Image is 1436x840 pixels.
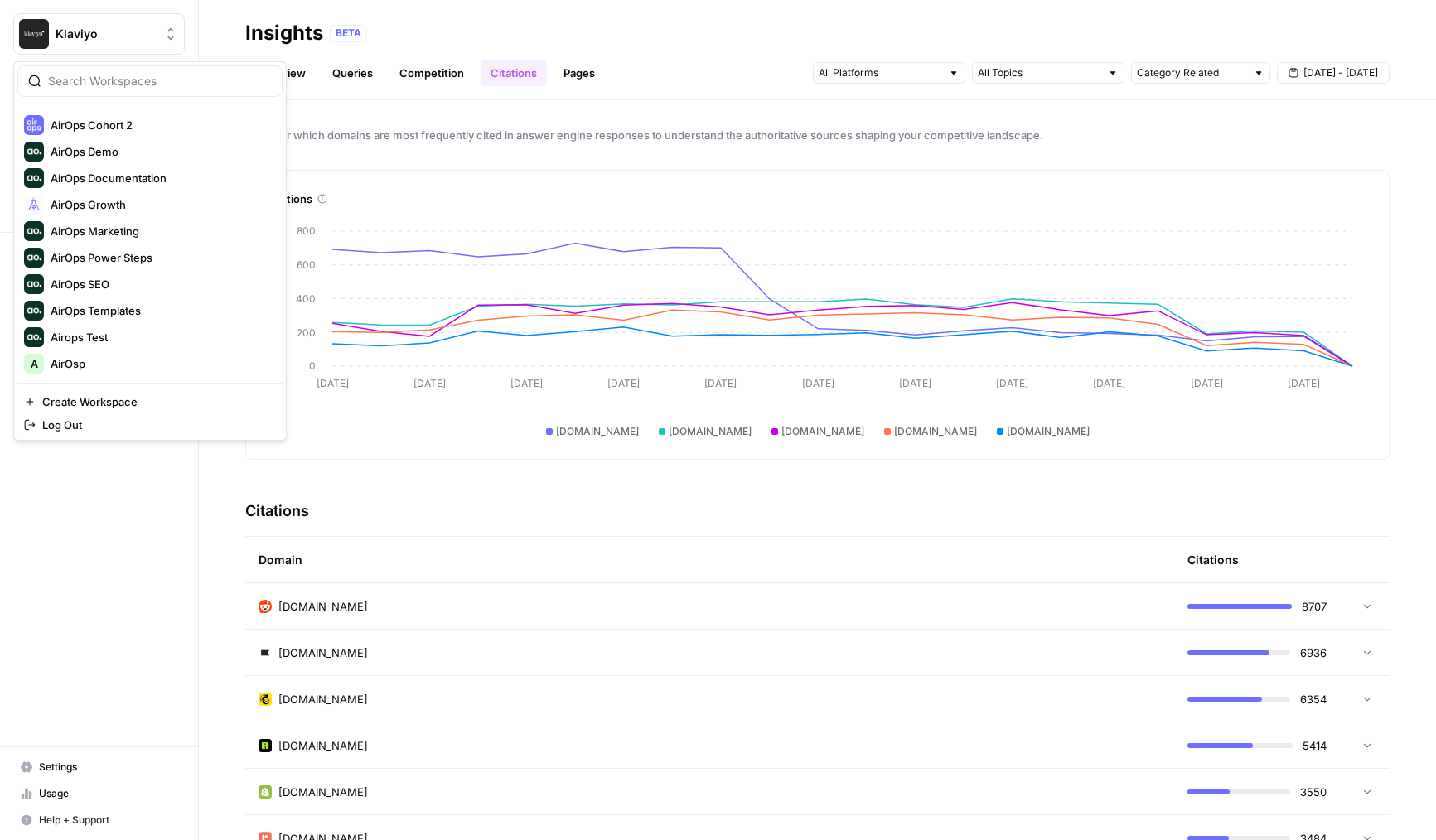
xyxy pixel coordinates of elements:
a: Citations [481,60,547,86]
tspan: 400 [296,292,316,305]
div: Citations [1187,537,1239,582]
button: [DATE] - [DATE] [1277,62,1390,84]
span: Help + Support [39,813,177,828]
a: Pages [554,60,605,86]
span: 8707 [1302,598,1327,615]
button: Workspace: Klaviyo [13,13,185,55]
span: AirOps SEO [51,276,269,292]
img: AirOps Demo Logo [24,142,44,162]
a: Queries [322,60,383,86]
span: AirOps Demo [51,143,269,160]
span: [DOMAIN_NAME] [894,424,977,439]
span: AirOps Documentation [51,170,269,186]
span: [DOMAIN_NAME] [781,424,864,439]
img: AirOps SEO Logo [24,274,44,294]
tspan: 600 [297,258,316,271]
span: AirOps Marketing [51,223,269,239]
span: Usage [39,786,177,801]
img: pg21ys236mnd3p55lv59xccdo3xy [259,693,272,706]
span: 5414 [1303,737,1327,754]
div: Workspace: Klaviyo [13,61,287,441]
span: [DOMAIN_NAME] [278,691,368,707]
span: Airops Test [51,329,269,345]
img: AirOps Power Steps Logo [24,248,44,268]
img: AirOps Cohort 2 Logo [24,115,44,135]
a: Create Workspace [17,390,283,413]
span: 3550 [1300,784,1327,800]
img: AirOps Marketing Logo [24,221,44,241]
div: BETA [330,25,367,41]
span: [DATE] - [DATE] [1303,65,1378,80]
img: AirOps Documentation Logo [24,168,44,188]
img: or48ckoj2dr325ui2uouqhqfwspy [259,739,272,752]
img: AirOps Templates Logo [24,301,44,321]
span: [DOMAIN_NAME] [278,598,368,615]
tspan: [DATE] [413,377,446,389]
img: Airops Test Logo [24,327,44,347]
span: Log Out [42,417,269,433]
input: All Topics [978,65,1100,81]
a: Settings [13,754,185,780]
img: AirOps Growth Logo [24,195,44,215]
tspan: 0 [309,360,316,372]
tspan: [DATE] [317,377,349,389]
tspan: [DATE] [1093,377,1125,389]
span: Create Workspace [42,393,269,410]
span: Discover which domains are most frequently cited in answer engine responses to understand the aut... [245,127,1390,143]
div: Domain [259,537,1161,582]
span: 6354 [1300,691,1327,707]
img: d03zj4el0aa7txopwdneenoutvcu [259,646,272,659]
span: [DOMAIN_NAME] [669,424,752,439]
span: AirOps Growth [51,196,269,213]
span: 6936 [1300,644,1327,661]
img: m2cl2pnoess66jx31edqk0jfpcfn [259,600,272,613]
button: Help + Support [13,807,185,833]
input: All Platforms [819,65,941,81]
h3: Citations [245,500,309,523]
span: [DOMAIN_NAME] [556,424,639,439]
span: [DOMAIN_NAME] [1007,424,1090,439]
tspan: [DATE] [1288,377,1320,389]
img: wrtrwb713zz0l631c70900pxqvqh [259,785,272,799]
div: Insights [245,20,323,46]
span: [DOMAIN_NAME] [278,644,368,661]
input: Category Related [1137,65,1246,81]
span: AirOps Power Steps [51,249,269,266]
a: Usage [13,780,185,807]
tspan: [DATE] [607,377,640,389]
input: Search Workspaces [48,73,272,89]
tspan: [DATE] [899,377,931,389]
span: Klaviyo [56,26,156,42]
span: [DOMAIN_NAME] [278,784,368,800]
a: Overview [245,60,316,86]
tspan: 800 [297,224,316,237]
tspan: [DATE] [996,377,1028,389]
a: Log Out [17,413,283,437]
span: Settings [39,760,177,775]
span: AirOsp [51,355,269,372]
tspan: [DATE] [510,377,543,389]
span: [DOMAIN_NAME] [278,737,368,754]
span: A [31,355,38,372]
span: AirOps Cohort 2 [51,117,269,133]
span: AirOps Templates [51,302,269,319]
tspan: [DATE] [704,377,737,389]
img: Klaviyo Logo [19,19,49,49]
a: Competition [389,60,474,86]
tspan: 200 [297,326,316,339]
tspan: [DATE] [1191,377,1223,389]
div: Citations [266,191,1369,207]
tspan: [DATE] [802,377,834,389]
